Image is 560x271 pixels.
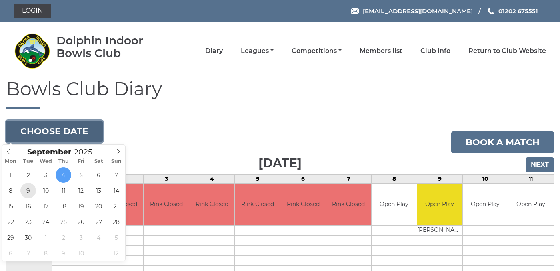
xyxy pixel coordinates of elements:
button: Choose date [6,121,103,142]
td: Open Play [372,184,417,226]
a: Leagues [241,47,274,55]
td: 8 [371,174,417,183]
td: 4 [189,174,235,183]
td: 3 [144,174,189,183]
span: 01202 675551 [498,7,538,15]
span: October 3, 2025 [73,230,89,245]
span: September 3, 2025 [38,167,54,183]
span: October 2, 2025 [56,230,71,245]
td: 5 [235,174,280,183]
td: 11 [508,174,554,183]
td: 6 [280,174,326,183]
span: September 13, 2025 [91,183,106,198]
a: Club Info [420,47,450,55]
a: Email [EMAIL_ADDRESS][DOMAIN_NAME] [351,6,473,16]
span: September 16, 2025 [20,198,36,214]
span: September 18, 2025 [56,198,71,214]
span: September 24, 2025 [38,214,54,230]
td: Rink Closed [189,184,234,226]
span: September 20, 2025 [91,198,106,214]
img: Phone us [488,8,494,14]
span: September 4, 2025 [56,167,71,183]
span: September 26, 2025 [73,214,89,230]
span: September 27, 2025 [91,214,106,230]
td: Rink Closed [280,184,326,226]
span: September 29, 2025 [3,230,18,245]
a: Book a match [451,131,554,153]
div: Dolphin Indoor Bowls Club [56,34,166,59]
span: [EMAIL_ADDRESS][DOMAIN_NAME] [363,7,473,15]
span: September 5, 2025 [73,167,89,183]
td: 10 [462,174,508,183]
span: September 15, 2025 [3,198,18,214]
span: October 8, 2025 [38,245,54,261]
span: October 11, 2025 [91,245,106,261]
a: Members list [360,47,402,55]
span: September 28, 2025 [108,214,124,230]
input: Next [526,157,554,172]
a: Login [14,4,51,18]
span: September 21, 2025 [108,198,124,214]
td: Rink Closed [235,184,280,226]
span: September 6, 2025 [91,167,106,183]
input: Scroll to increment [71,147,102,156]
span: October 10, 2025 [73,245,89,261]
span: September 10, 2025 [38,183,54,198]
span: September 11, 2025 [56,183,71,198]
td: Rink Closed [326,184,371,226]
td: Open Play [508,184,554,226]
td: Open Play [463,184,508,226]
td: 9 [417,174,462,183]
td: 7 [326,174,372,183]
span: September 1, 2025 [3,167,18,183]
span: October 6, 2025 [3,245,18,261]
td: Open Play [417,184,462,226]
a: Phone us 01202 675551 [487,6,538,16]
span: Mon [2,159,20,164]
img: Email [351,8,359,14]
span: September 30, 2025 [20,230,36,245]
span: Sun [108,159,125,164]
span: Tue [20,159,37,164]
span: October 7, 2025 [20,245,36,261]
a: Return to Club Website [468,47,546,55]
span: September 8, 2025 [3,183,18,198]
a: Competitions [292,47,342,55]
span: October 5, 2025 [108,230,124,245]
span: Fri [72,159,90,164]
span: September 7, 2025 [108,167,124,183]
span: September 17, 2025 [38,198,54,214]
span: September 19, 2025 [73,198,89,214]
span: September 2, 2025 [20,167,36,183]
span: October 4, 2025 [91,230,106,245]
span: October 12, 2025 [108,245,124,261]
td: Rink Closed [144,184,189,226]
span: September 25, 2025 [56,214,71,230]
span: October 1, 2025 [38,230,54,245]
img: Dolphin Indoor Bowls Club [14,33,50,69]
span: September 23, 2025 [20,214,36,230]
span: October 9, 2025 [56,245,71,261]
span: Sat [90,159,108,164]
span: September 22, 2025 [3,214,18,230]
span: Wed [37,159,55,164]
span: September 9, 2025 [20,183,36,198]
span: September 12, 2025 [73,183,89,198]
span: Scroll to increment [27,148,71,156]
td: [PERSON_NAME] [417,226,462,236]
a: Diary [205,47,223,55]
span: September 14, 2025 [108,183,124,198]
span: Thu [55,159,72,164]
h1: Bowls Club Diary [6,79,554,109]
